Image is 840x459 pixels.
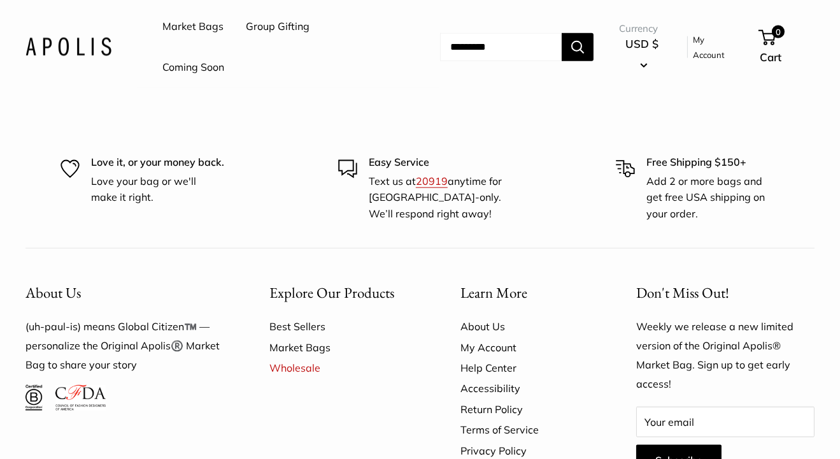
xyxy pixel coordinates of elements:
p: Easy Service [369,154,502,171]
p: Weekly we release a new limited version of the Original Apolis® Market Bag. Sign up to get early ... [636,317,815,394]
a: Market Bags [269,337,416,358]
a: 20919 [416,175,448,187]
a: About Us [460,316,592,337]
button: USD $ [619,34,666,75]
img: Certified B Corporation [25,385,43,411]
a: Help Center [460,358,592,378]
button: Learn More [460,280,592,305]
p: Add 2 or more bags and get free USA shipping on your order. [646,173,779,222]
a: My Account [460,337,592,358]
button: Explore Our Products [269,280,416,305]
a: Coming Soon [162,58,224,77]
img: Council of Fashion Designers of America Member [55,385,106,411]
span: 0 [772,25,785,38]
p: Free Shipping $150+ [646,154,779,171]
a: My Account [693,32,738,63]
p: Text us at anytime for [GEOGRAPHIC_DATA]-only. We’ll respond right away! [369,173,502,222]
span: Learn More [460,283,527,302]
p: Don't Miss Out! [636,280,815,305]
a: Accessibility [460,378,592,398]
a: Group Gifting [246,17,310,36]
button: About Us [25,280,225,305]
a: Terms of Service [460,419,592,440]
p: (uh-paul-is) means Global Citizen™️ — personalize the Original Apolis®️ Market Bag to share your ... [25,317,225,375]
input: Search... [440,33,562,61]
button: Search [562,33,594,61]
a: Return Policy [460,399,592,419]
span: Explore Our Products [269,283,394,302]
p: Love it, or your money back. [91,154,224,171]
a: 0 Cart [760,27,815,68]
img: Apolis [25,38,111,56]
span: USD $ [626,37,659,50]
a: Market Bags [162,17,224,36]
p: Love your bag or we'll make it right. [91,173,224,206]
span: Cart [760,50,781,64]
a: Wholesale [269,358,416,378]
span: About Us [25,283,81,302]
span: Currency [619,20,666,38]
a: Best Sellers [269,316,416,337]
